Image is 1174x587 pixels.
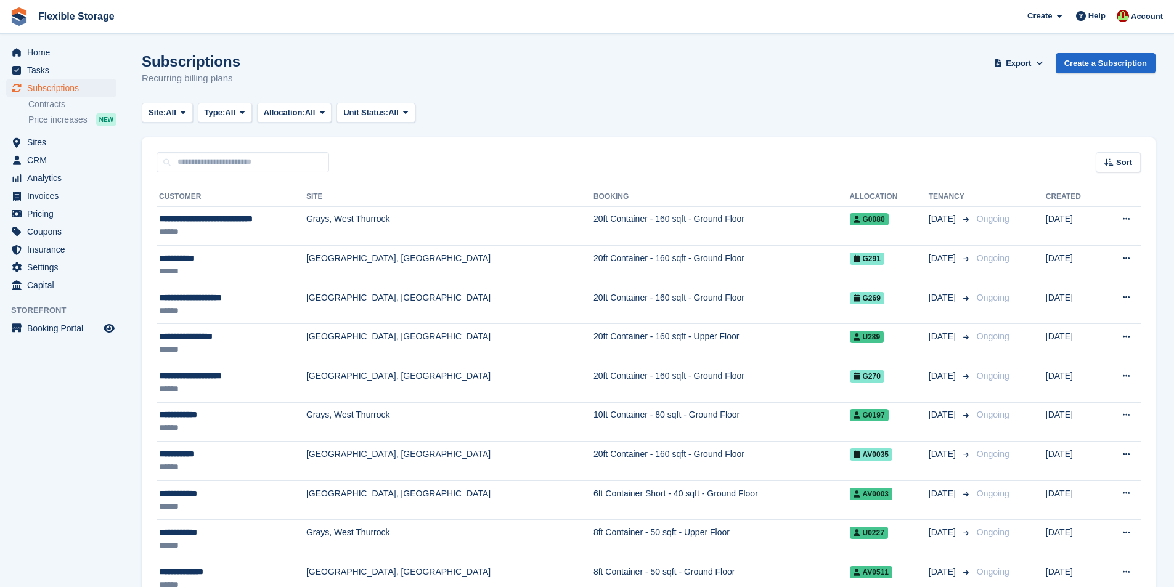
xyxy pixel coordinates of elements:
span: AV0035 [850,448,892,461]
th: Allocation [850,187,929,207]
span: CRM [27,152,101,169]
td: [DATE] [1046,402,1101,442]
td: [GEOGRAPHIC_DATA], [GEOGRAPHIC_DATA] [306,285,593,324]
span: U0227 [850,527,888,539]
td: 20ft Container - 160 sqft - Ground Floor [593,206,850,246]
a: Price increases NEW [28,113,116,126]
td: Grays, West Thurrock [306,402,593,442]
a: menu [6,187,116,204]
a: Flexible Storage [33,6,120,26]
a: menu [6,62,116,79]
span: Subscriptions [27,79,101,97]
td: 20ft Container - 160 sqft - Ground Floor [593,442,850,481]
td: [GEOGRAPHIC_DATA], [GEOGRAPHIC_DATA] [306,480,593,520]
span: Price increases [28,114,88,126]
a: menu [6,241,116,258]
th: Site [306,187,593,207]
th: Tenancy [929,187,972,207]
a: menu [6,320,116,337]
a: menu [6,169,116,187]
span: Sites [27,134,101,151]
span: U289 [850,331,884,343]
span: G270 [850,370,884,383]
span: G0197 [850,409,889,421]
span: Ongoing [977,410,1009,419]
th: Booking [593,187,850,207]
a: menu [6,79,116,97]
span: [DATE] [929,526,958,539]
span: Ongoing [977,331,1009,341]
span: Ongoing [977,293,1009,302]
span: Account [1131,10,1163,23]
span: Booking Portal [27,320,101,337]
button: Unit Status: All [336,103,415,123]
span: Ongoing [977,488,1009,498]
span: Ongoing [977,371,1009,381]
span: [DATE] [929,330,958,343]
img: David Jones [1117,10,1129,22]
td: 20ft Container - 160 sqft - Upper Floor [593,324,850,363]
th: Customer [157,187,306,207]
span: Invoices [27,187,101,204]
span: Storefront [11,304,123,317]
button: Type: All [198,103,252,123]
td: 10ft Container - 80 sqft - Ground Floor [593,402,850,442]
span: Tasks [27,62,101,79]
a: menu [6,205,116,222]
a: menu [6,152,116,169]
span: [DATE] [929,370,958,383]
td: [GEOGRAPHIC_DATA], [GEOGRAPHIC_DATA] [306,363,593,403]
a: Contracts [28,99,116,110]
a: menu [6,259,116,276]
a: Create a Subscription [1056,53,1156,73]
span: [DATE] [929,252,958,265]
span: Sort [1116,156,1132,169]
td: Grays, West Thurrock [306,520,593,559]
span: Allocation: [264,107,305,119]
span: [DATE] [929,291,958,304]
span: Insurance [27,241,101,258]
td: Grays, West Thurrock [306,206,593,246]
td: 20ft Container - 160 sqft - Ground Floor [593,363,850,403]
span: Ongoing [977,214,1009,224]
a: menu [6,44,116,61]
td: [DATE] [1046,246,1101,285]
span: Help [1088,10,1106,22]
span: All [225,107,235,119]
td: [DATE] [1046,363,1101,403]
span: Ongoing [977,449,1009,459]
th: Created [1046,187,1101,207]
td: [GEOGRAPHIC_DATA], [GEOGRAPHIC_DATA] [306,246,593,285]
span: All [305,107,316,119]
span: [DATE] [929,213,958,225]
button: Site: All [142,103,193,123]
td: 8ft Container - 50 sqft - Upper Floor [593,520,850,559]
td: 6ft Container Short - 40 sqft - Ground Floor [593,480,850,520]
td: [GEOGRAPHIC_DATA], [GEOGRAPHIC_DATA] [306,442,593,481]
a: menu [6,223,116,240]
span: Export [1006,57,1031,70]
span: All [388,107,399,119]
span: Unit Status: [343,107,388,119]
td: [DATE] [1046,324,1101,363]
span: G291 [850,253,884,265]
span: Pricing [27,205,101,222]
span: AV0511 [850,566,892,578]
span: [DATE] [929,408,958,421]
p: Recurring billing plans [142,71,240,86]
span: Coupons [27,223,101,240]
td: [DATE] [1046,285,1101,324]
td: [GEOGRAPHIC_DATA], [GEOGRAPHIC_DATA] [306,324,593,363]
button: Export [992,53,1046,73]
span: All [166,107,176,119]
img: stora-icon-8386f47178a22dfd0bd8f6a31ec36ba5ce8667c1dd55bd0f319d3a0aa187defe.svg [10,7,28,26]
td: [DATE] [1046,442,1101,481]
span: [DATE] [929,565,958,578]
td: [DATE] [1046,480,1101,520]
a: menu [6,277,116,294]
span: Ongoing [977,527,1009,537]
span: Settings [27,259,101,276]
span: Create [1027,10,1052,22]
span: Ongoing [977,253,1009,263]
span: Capital [27,277,101,294]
